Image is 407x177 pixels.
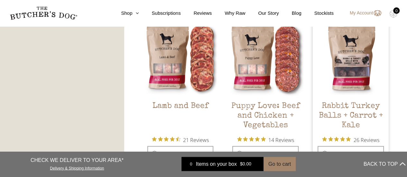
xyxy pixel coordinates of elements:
[237,135,294,144] button: Rated 5 out of 5 stars from 14 reviews. Jump to reviews.
[268,135,294,144] span: 14 Reviews
[227,20,303,131] a: Puppy Love: Beef and Chicken + VegetablesPuppy Love: Beef and Chicken + Vegetables
[364,156,405,172] button: BACK TO TOP
[198,151,200,155] span: $
[318,146,384,161] label: One-off purchase
[232,146,299,161] label: One-off purchase
[196,160,237,168] span: Items on your box
[212,10,245,17] a: Why Raw
[283,151,285,155] span: $
[322,135,379,144] button: Rated 5 out of 5 stars from 26 reviews. Jump to reviews.
[368,151,380,155] bdi: 16.95
[240,161,243,166] span: $
[389,10,397,18] img: TBD_Cart-Empty.png
[279,10,301,17] a: Blog
[143,101,218,131] h2: Lamb and Beef
[313,20,389,131] a: Rabbit Turkey Balls + Carrot + Kale
[186,161,196,167] div: 0
[393,7,400,14] div: 0
[181,157,264,171] a: 0 Items on your box $0.00
[143,20,218,96] img: Lamb and Beef
[283,151,295,155] bdi: 32.50
[245,10,279,17] a: Our Story
[50,164,104,170] a: Delivery & Shipping Information
[31,156,124,164] p: CHECK WE DELIVER TO YOUR AREA*
[353,135,379,144] span: 26 Reviews
[147,146,214,161] label: One-off purchase
[368,151,370,155] span: $
[181,10,212,17] a: Reviews
[183,135,209,144] span: 21 Reviews
[313,101,389,131] h2: Rabbit Turkey Balls + Carrot + Kale
[301,10,334,17] a: Stockists
[198,151,210,155] bdi: 33.50
[139,10,180,17] a: Subscriptions
[227,20,303,96] img: Puppy Love: Beef and Chicken + Vegetables
[227,101,303,131] h2: Puppy Love: Beef and Chicken + Vegetables
[240,161,251,166] bdi: 0.00
[264,157,296,171] button: Go to cart
[108,10,139,17] a: Shop
[343,9,381,17] a: My Account
[143,20,218,131] a: Lamb and BeefLamb and Beef
[152,135,209,144] button: Rated 4.6 out of 5 stars from 21 reviews. Jump to reviews.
